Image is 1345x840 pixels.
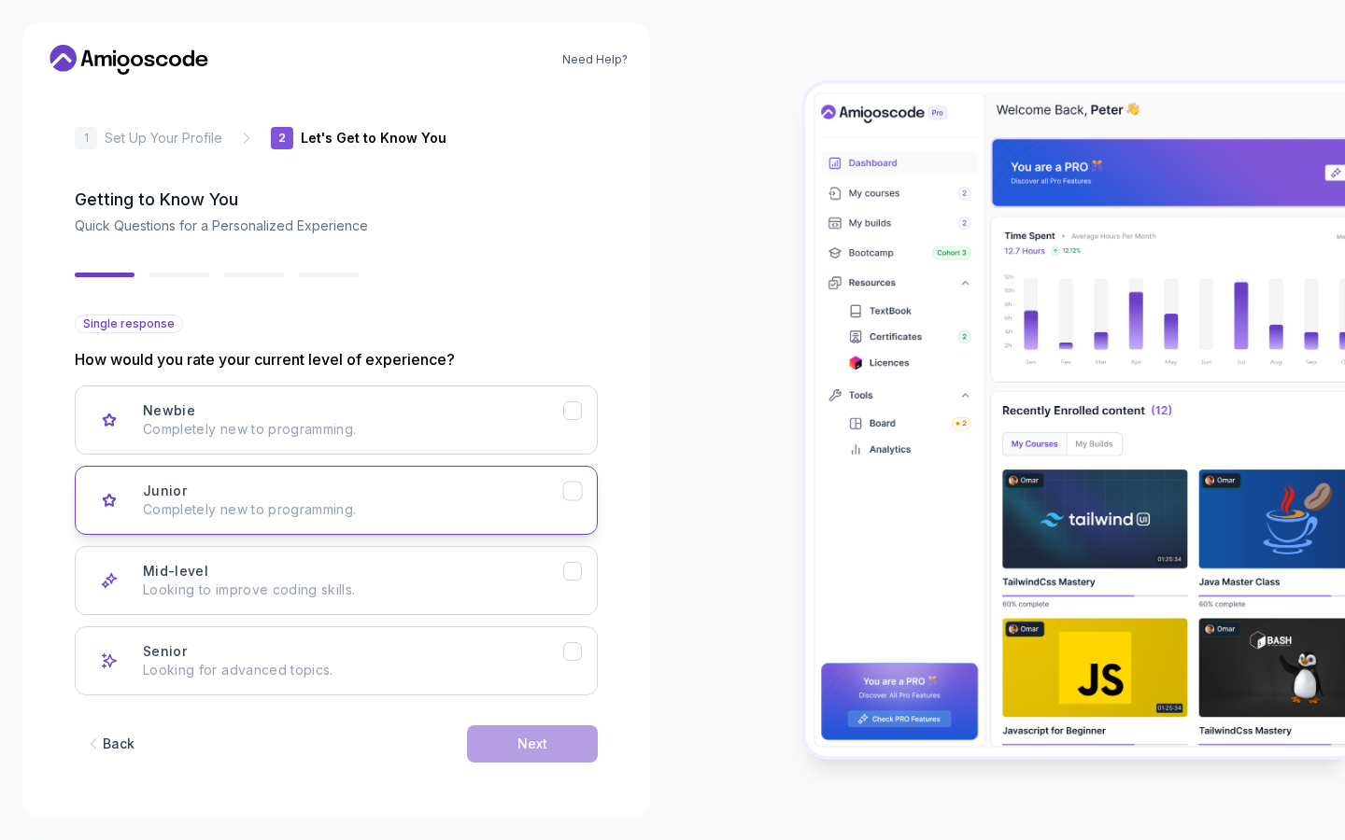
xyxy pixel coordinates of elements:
[143,500,563,519] p: Completely new to programming.
[122,790,275,804] a: Amigoscode PRO Membership
[143,642,187,661] h3: Senior
[75,546,598,615] button: Mid-level
[103,735,134,753] div: Back
[75,348,598,371] p: How would you rate your current level of experience?
[75,385,598,455] button: Newbie
[83,316,175,331] span: Single response
[562,52,628,67] a: Need Help?
[143,562,208,581] h3: Mid-level
[82,789,120,804] span: Bought
[45,45,213,75] a: Home link
[143,482,187,500] h3: Junior
[805,84,1345,756] img: Amigoscode Dashboard
[82,806,112,822] span: [DATE]
[278,133,286,144] p: 2
[143,401,195,420] h3: Newbie
[75,466,598,535] button: Junior
[143,661,563,679] p: Looking for advanced topics.
[75,626,598,695] button: Senior
[143,581,563,599] p: Looking to improve coding skills.
[517,735,547,753] div: Next
[131,806,189,822] a: ProveSource
[82,771,136,787] span: Quinton
[143,420,563,439] p: Completely new to programming.
[75,187,598,213] h2: Getting to Know You
[75,217,598,235] p: Quick Questions for a Personalized Experience
[301,129,446,147] p: Let's Get to Know You
[15,764,76,825] img: provesource social proof notification image
[84,133,89,144] p: 1
[467,725,598,763] button: Next
[105,129,222,147] p: Set Up Your Profile
[75,725,144,763] button: Back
